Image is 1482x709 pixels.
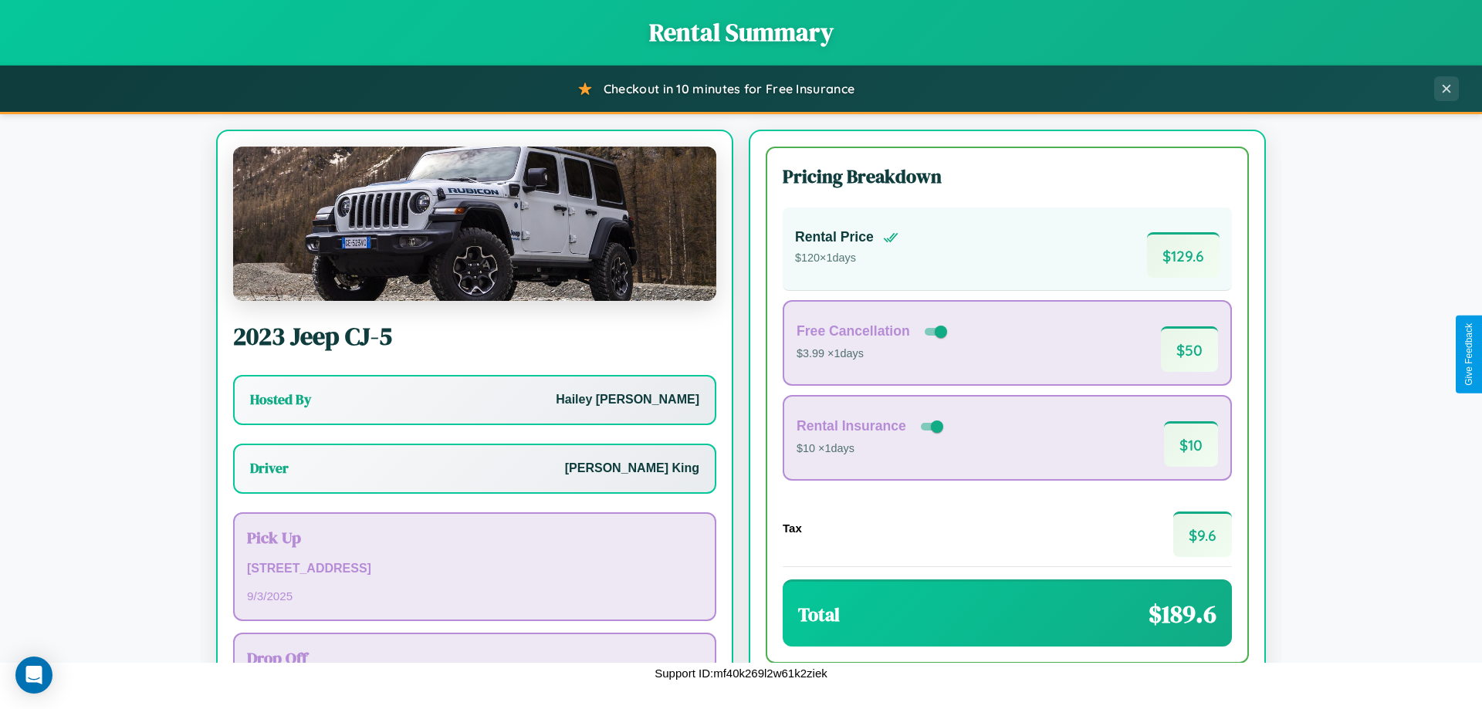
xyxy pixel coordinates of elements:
h2: 2023 Jeep CJ-5 [233,319,716,353]
p: Support ID: mf40k269l2w61k2ziek [655,663,827,684]
p: $10 × 1 days [797,439,946,459]
div: Open Intercom Messenger [15,657,52,694]
p: $3.99 × 1 days [797,344,950,364]
h3: Hosted By [250,390,311,409]
p: [STREET_ADDRESS] [247,558,702,580]
h4: Rental Insurance [797,418,906,434]
span: $ 9.6 [1173,511,1232,557]
h4: Rental Price [795,229,874,245]
h3: Pricing Breakdown [783,164,1232,189]
div: Give Feedback [1463,323,1474,386]
span: $ 50 [1161,326,1218,372]
p: [PERSON_NAME] King [565,457,699,480]
h1: Rental Summary [15,15,1467,49]
h3: Total [798,602,840,627]
h4: Tax [783,522,802,535]
p: $ 120 × 1 days [795,248,898,268]
p: 9 / 3 / 2025 [247,586,702,606]
span: Checkout in 10 minutes for Free Insurance [604,81,854,96]
h3: Pick Up [247,526,702,549]
h3: Driver [250,459,289,478]
h4: Free Cancellation [797,323,910,339]
span: $ 189.6 [1149,597,1216,631]
span: $ 129.6 [1147,232,1220,278]
span: $ 10 [1164,421,1218,467]
img: Jeep CJ-5 [233,147,716,301]
p: Hailey [PERSON_NAME] [556,389,699,411]
h3: Drop Off [247,647,702,669]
